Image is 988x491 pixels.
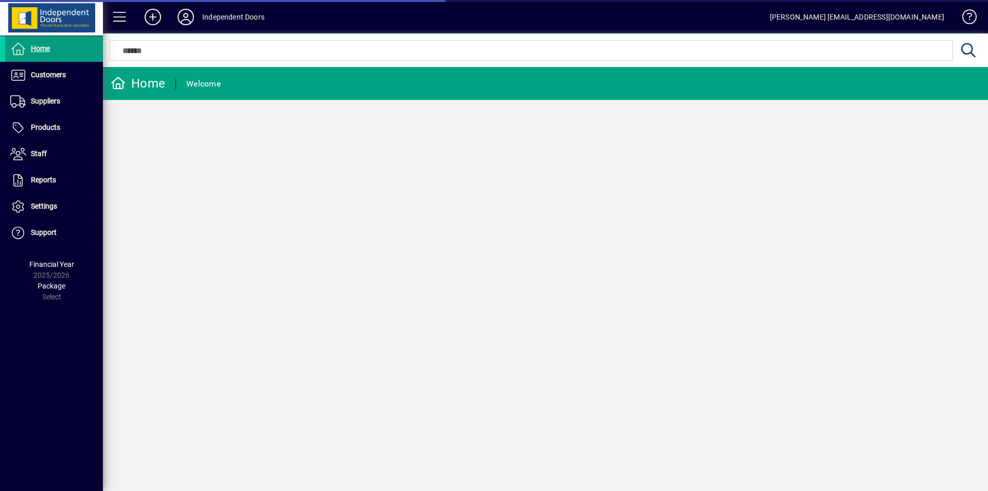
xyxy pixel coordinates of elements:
[5,220,103,246] a: Support
[5,62,103,88] a: Customers
[31,202,57,210] span: Settings
[31,176,56,184] span: Reports
[136,8,169,26] button: Add
[29,260,74,268] span: Financial Year
[5,89,103,114] a: Suppliers
[31,97,60,105] span: Suppliers
[5,115,103,141] a: Products
[31,71,66,79] span: Customers
[5,141,103,167] a: Staff
[31,123,60,131] span: Products
[186,76,221,92] div: Welcome
[111,75,165,92] div: Home
[5,194,103,219] a: Settings
[169,8,202,26] button: Profile
[31,228,57,236] span: Support
[38,282,65,290] span: Package
[5,167,103,193] a: Reports
[202,9,264,25] div: Independent Doors
[31,149,47,158] span: Staff
[770,9,944,25] div: [PERSON_NAME] [EMAIL_ADDRESS][DOMAIN_NAME]
[31,44,50,53] span: Home
[955,2,975,36] a: Knowledge Base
